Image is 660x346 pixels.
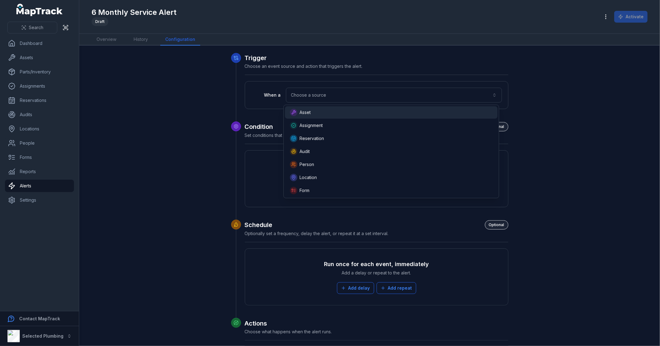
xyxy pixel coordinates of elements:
span: Form [300,187,310,194]
span: Reservation [300,135,324,142]
div: Choose a source [283,105,499,198]
button: Choose a source [286,88,502,103]
span: Audit [300,148,310,155]
span: Location [300,174,317,181]
span: Assignment [300,122,323,129]
span: Person [300,161,314,168]
span: Asset [300,109,311,116]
